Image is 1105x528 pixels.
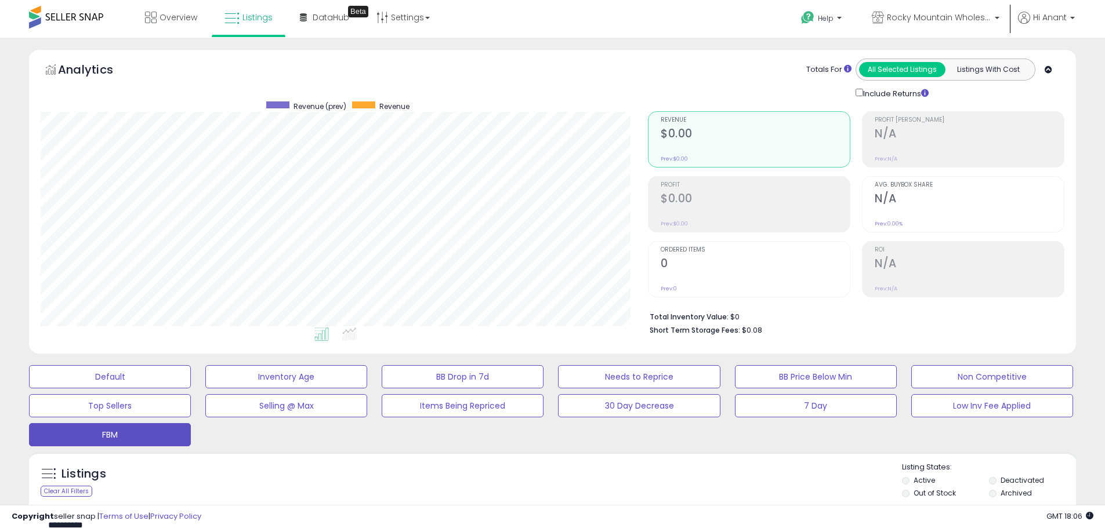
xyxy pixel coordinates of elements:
h5: Listings [61,466,106,482]
label: Out of Stock [914,488,956,498]
span: DataHub [313,12,349,23]
span: ROI [875,247,1064,253]
small: Prev: N/A [875,285,897,292]
a: Hi Anant [1018,12,1075,38]
small: Prev: 0 [661,285,677,292]
small: Prev: $0.00 [661,220,688,227]
i: Get Help [800,10,815,25]
button: Top Sellers [29,394,191,417]
div: Include Returns [847,86,943,100]
h2: $0.00 [661,127,850,143]
div: seller snap | | [12,511,201,522]
label: Active [914,475,935,485]
span: Avg. Buybox Share [875,182,1064,188]
strong: Copyright [12,511,54,522]
h2: N/A [875,257,1064,272]
span: 2025-10-10 18:06 GMT [1046,511,1093,522]
label: Archived [1001,488,1032,498]
a: Help [792,2,853,38]
small: Prev: N/A [875,155,897,162]
b: Total Inventory Value: [650,312,729,322]
button: All Selected Listings [859,62,945,77]
span: Help [818,13,834,23]
span: Hi Anant [1033,12,1067,23]
div: Clear All Filters [41,486,92,497]
button: Needs to Reprice [558,365,720,388]
span: Listings [242,12,273,23]
button: 7 Day [735,394,897,417]
span: Profit [PERSON_NAME] [875,117,1064,123]
li: $0 [650,309,1056,323]
h2: 0 [661,257,850,272]
small: Prev: 0.00% [875,220,903,227]
button: Low Inv Fee Applied [911,394,1073,417]
button: BB Price Below Min [735,365,897,388]
span: Ordered Items [661,247,850,253]
button: Listings With Cost [945,62,1031,77]
span: Overview [160,12,197,23]
span: Revenue [379,101,410,111]
button: Items Being Repriced [382,394,544,417]
span: Profit [661,182,850,188]
label: Deactivated [1001,475,1044,485]
h2: N/A [875,127,1064,143]
button: Inventory Age [205,365,367,388]
button: Default [29,365,191,388]
div: Tooltip anchor [348,6,368,17]
small: Prev: $0.00 [661,155,688,162]
div: Totals For [806,64,852,75]
span: Revenue (prev) [294,101,346,111]
button: Non Competitive [911,365,1073,388]
p: Listing States: [902,462,1076,473]
span: Rocky Mountain Wholesale [887,12,991,23]
h2: N/A [875,192,1064,207]
h2: $0.00 [661,192,850,207]
b: Short Term Storage Fees: [650,325,740,335]
button: BB Drop in 7d [382,365,544,388]
a: Terms of Use [99,511,148,522]
button: 30 Day Decrease [558,394,720,417]
h5: Analytics [58,61,136,81]
button: FBM [29,423,191,446]
span: $0.08 [742,325,762,336]
button: Selling @ Max [205,394,367,417]
span: Revenue [661,117,850,123]
a: Privacy Policy [150,511,201,522]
